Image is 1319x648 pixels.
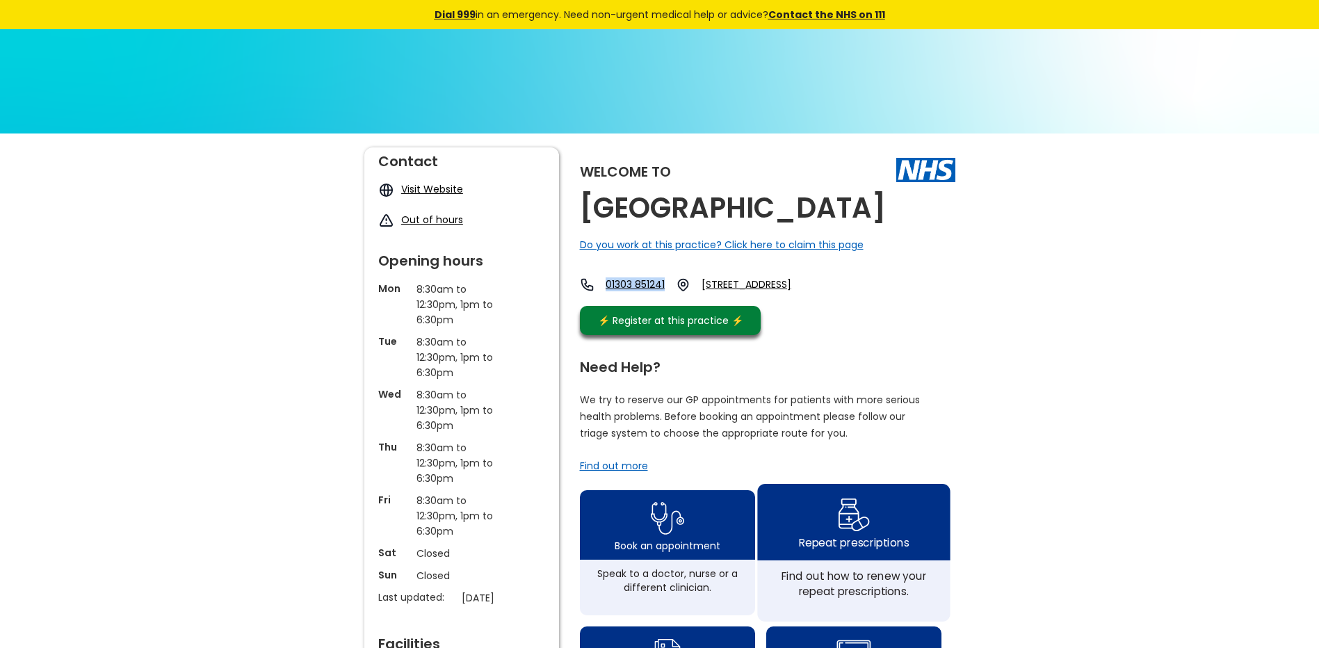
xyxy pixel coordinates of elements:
div: Find out how to renew your repeat prescriptions. [765,568,942,599]
a: 01303 851241 [606,277,665,292]
p: Sun [378,568,410,582]
div: Welcome to [580,165,671,179]
div: Contact [378,147,545,168]
div: Book an appointment [615,539,720,553]
a: Find out more [580,459,648,473]
p: 8:30am to 12:30pm, 1pm to 6:30pm [416,387,507,433]
div: Repeat prescriptions [798,535,908,550]
a: [STREET_ADDRESS] [702,277,820,292]
img: repeat prescription icon [837,494,870,535]
p: Sat [378,546,410,560]
a: Do you work at this practice? Click here to claim this page [580,238,864,252]
div: ⚡️ Register at this practice ⚡️ [591,313,751,328]
p: Closed [416,568,507,583]
div: Need Help? [580,353,941,374]
div: Opening hours [378,247,545,268]
p: 8:30am to 12:30pm, 1pm to 6:30pm [416,282,507,327]
a: book appointment icon Book an appointmentSpeak to a doctor, nurse or a different clinician. [580,490,755,615]
img: The NHS logo [896,158,955,181]
img: book appointment icon [651,498,684,539]
img: globe icon [378,182,394,198]
p: Wed [378,387,410,401]
a: ⚡️ Register at this practice ⚡️ [580,306,761,335]
p: Tue [378,334,410,348]
p: 8:30am to 12:30pm, 1pm to 6:30pm [416,334,507,380]
p: 8:30am to 12:30pm, 1pm to 6:30pm [416,493,507,539]
h2: [GEOGRAPHIC_DATA] [580,193,886,224]
img: telephone icon [580,277,594,292]
p: Thu [378,440,410,454]
p: Mon [378,282,410,295]
img: exclamation icon [378,213,394,229]
div: Speak to a doctor, nurse or a different clinician. [587,567,748,594]
a: Contact the NHS on 111 [768,8,885,22]
p: Closed [416,546,507,561]
a: Dial 999 [435,8,476,22]
a: repeat prescription iconRepeat prescriptionsFind out how to renew your repeat prescriptions. [757,484,950,622]
p: We try to reserve our GP appointments for patients with more serious health problems. Before book... [580,391,921,442]
p: 8:30am to 12:30pm, 1pm to 6:30pm [416,440,507,486]
div: in an emergency. Need non-urgent medical help or advice? [340,7,980,22]
p: [DATE] [462,590,552,606]
p: Last updated: [378,590,455,604]
p: Fri [378,493,410,507]
img: practice location icon [676,277,690,292]
a: Out of hours [401,213,463,227]
a: Visit Website [401,182,463,196]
